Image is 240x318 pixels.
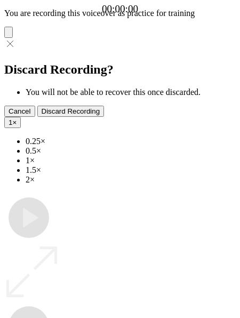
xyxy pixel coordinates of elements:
button: Cancel [4,106,35,117]
li: 0.5× [26,146,236,156]
a: 00:00:00 [102,3,138,15]
p: You are recording this voiceover as practice for training [4,9,236,18]
span: 1 [9,118,12,126]
li: You will not be able to recover this once discarded. [26,88,236,97]
button: Discard Recording [37,106,105,117]
button: 1× [4,117,21,128]
li: 2× [26,175,236,185]
li: 1.5× [26,165,236,175]
li: 1× [26,156,236,165]
li: 0.25× [26,137,236,146]
h2: Discard Recording? [4,62,236,77]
